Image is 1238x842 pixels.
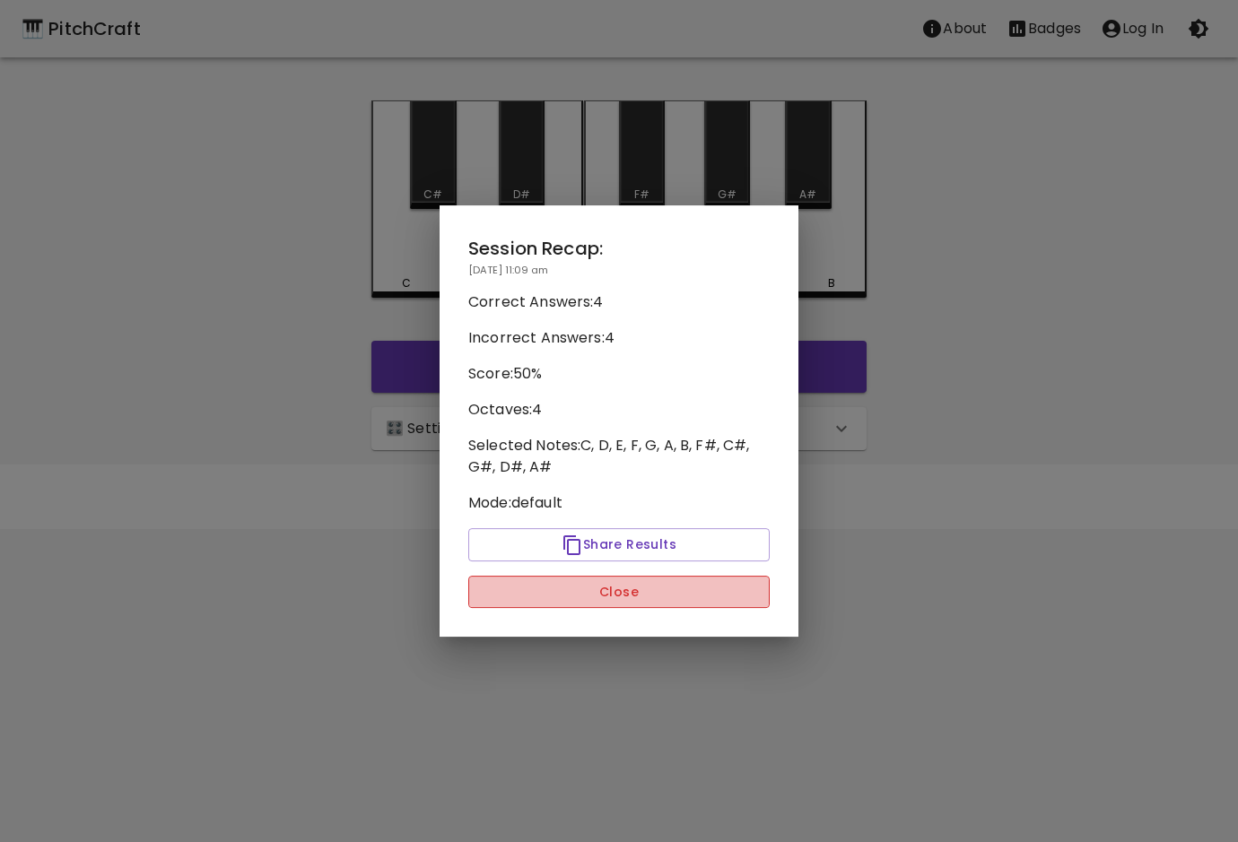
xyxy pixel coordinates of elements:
[468,399,770,421] p: Octaves: 4
[468,528,770,561] button: Share Results
[468,363,770,385] p: Score: 50 %
[468,576,770,609] button: Close
[468,234,770,263] h2: Session Recap:
[468,327,770,349] p: Incorrect Answers: 4
[468,291,770,313] p: Correct Answers: 4
[468,263,770,278] p: [DATE] 11:09 am
[468,492,770,514] p: Mode: default
[468,435,770,478] p: Selected Notes: C, D, E, F, G, A, B, F#, C#, G#, D#, A#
